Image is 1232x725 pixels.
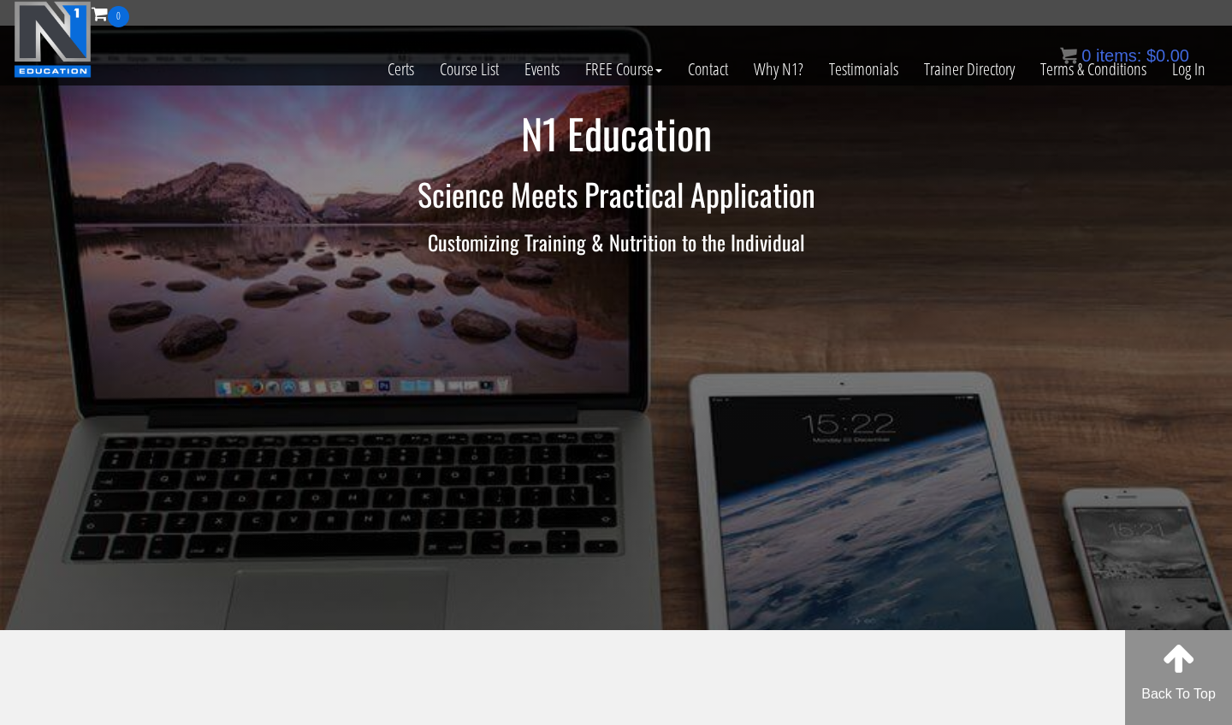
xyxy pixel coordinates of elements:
[115,111,1116,156] h1: N1 Education
[1060,47,1077,64] img: icon11.png
[816,27,911,111] a: Testimonials
[741,27,816,111] a: Why N1?
[512,27,572,111] a: Events
[115,231,1116,253] h3: Customizing Training & Nutrition to the Individual
[375,27,427,111] a: Certs
[92,2,129,25] a: 0
[1146,46,1156,65] span: $
[108,6,129,27] span: 0
[427,27,512,111] a: Course List
[14,1,92,78] img: n1-education
[1125,684,1232,704] p: Back To Top
[1159,27,1218,111] a: Log In
[1096,46,1141,65] span: items:
[1060,46,1189,65] a: 0 items: $0.00
[675,27,741,111] a: Contact
[1146,46,1189,65] bdi: 0.00
[115,177,1116,211] h2: Science Meets Practical Application
[1028,27,1159,111] a: Terms & Conditions
[911,27,1028,111] a: Trainer Directory
[572,27,675,111] a: FREE Course
[1081,46,1091,65] span: 0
